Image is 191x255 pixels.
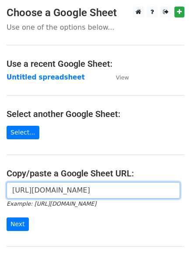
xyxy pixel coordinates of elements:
h4: Copy/paste a Google Sheet URL: [7,168,184,179]
a: Select... [7,126,39,139]
h4: Use a recent Google Sheet: [7,59,184,69]
a: Untitled spreadsheet [7,73,85,81]
small: Example: [URL][DOMAIN_NAME] [7,200,96,207]
a: View [107,73,129,81]
h4: Select another Google Sheet: [7,109,184,119]
h3: Choose a Google Sheet [7,7,184,19]
input: Paste your Google Sheet URL here [7,182,180,199]
p: Use one of the options below... [7,23,184,32]
iframe: Chat Widget [147,213,191,255]
input: Next [7,217,29,231]
small: View [116,74,129,81]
